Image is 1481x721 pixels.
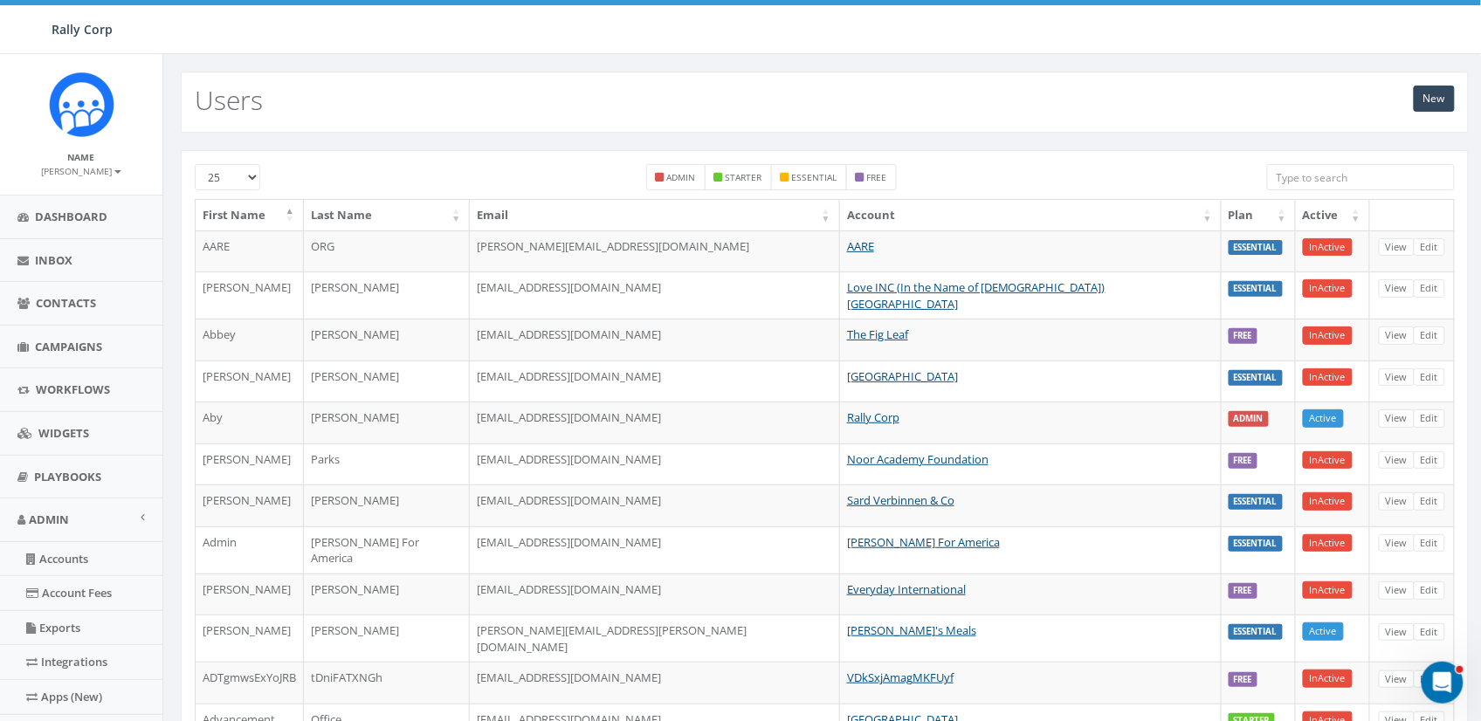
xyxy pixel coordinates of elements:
a: [PERSON_NAME]'s Meals [847,622,976,638]
a: Everyday International [847,581,966,597]
a: Edit [1414,623,1445,642]
input: Type to search [1267,164,1456,190]
small: Name [68,151,95,163]
a: [GEOGRAPHIC_DATA] [847,368,958,384]
a: View [1379,368,1415,387]
td: ADTgmwsExYoJRB [196,662,304,704]
a: Edit [1414,368,1445,387]
td: [EMAIL_ADDRESS][DOMAIN_NAME] [470,319,840,360]
a: [PERSON_NAME] [42,162,121,178]
a: VDkSxjAmagMKFUyf [847,669,954,685]
small: admin [667,171,696,183]
a: New [1414,86,1455,112]
a: Edit [1414,326,1445,345]
td: [EMAIL_ADDRESS][DOMAIN_NAME] [470,573,840,615]
td: [PERSON_NAME] [196,484,304,526]
a: AARE [847,238,874,254]
a: Edit [1414,670,1445,689]
span: Rally Corp [52,21,113,38]
span: Campaigns [35,339,102,354]
td: [PERSON_NAME][EMAIL_ADDRESS][DOMAIN_NAME] [470,230,840,272]
a: View [1379,279,1415,298]
span: Inbox [35,252,72,268]
td: [PERSON_NAME] [196,271,304,319]
a: InActive [1303,492,1353,511]
a: InActive [1303,669,1353,688]
a: View [1379,451,1415,470]
span: Admin [29,512,69,527]
td: [PERSON_NAME] [304,484,470,526]
a: InActive [1303,368,1353,387]
td: [EMAIL_ADDRESS][DOMAIN_NAME] [470,443,840,485]
label: ESSENTIAL [1229,624,1283,640]
td: [PERSON_NAME] [196,443,304,485]
th: Account: activate to sort column ascending [840,200,1222,230]
a: Active [1303,409,1344,428]
label: ESSENTIAL [1229,536,1283,552]
a: The Fig Leaf [847,326,908,342]
a: View [1379,670,1415,689]
td: [PERSON_NAME] [304,360,470,402]
a: InActive [1303,279,1353,298]
a: InActive [1303,581,1353,600]
td: [PERSON_NAME] [304,271,470,319]
img: Icon_1.png [49,72,114,137]
iframe: Intercom live chat [1422,662,1464,704]
label: ESSENTIAL [1229,494,1283,510]
span: Playbooks [34,469,101,484]
a: View [1379,534,1415,553]
td: [PERSON_NAME] [304,402,470,443]
h2: Users [195,86,263,114]
td: [PERSON_NAME] [304,573,470,615]
td: [PERSON_NAME] For America [304,526,470,573]
a: InActive [1303,534,1353,553]
td: [EMAIL_ADDRESS][DOMAIN_NAME] [470,271,840,319]
a: Active [1303,622,1344,641]
label: ESSENTIAL [1229,281,1283,297]
a: Edit [1414,238,1445,257]
td: [EMAIL_ADDRESS][DOMAIN_NAME] [470,360,840,402]
span: Dashboard [35,209,107,224]
label: ESSENTIAL [1229,240,1283,256]
td: [PERSON_NAME][EMAIL_ADDRESS][PERSON_NAME][DOMAIN_NAME] [470,615,840,662]
small: [PERSON_NAME] [42,165,121,177]
th: Plan: activate to sort column ascending [1222,200,1296,230]
label: ADMIN [1229,411,1269,427]
label: FREE [1229,453,1257,469]
td: [EMAIL_ADDRESS][DOMAIN_NAME] [470,526,840,573]
a: InActive [1303,238,1353,257]
a: InActive [1303,451,1353,470]
th: First Name: activate to sort column descending [196,200,304,230]
label: FREE [1229,328,1257,344]
a: InActive [1303,326,1353,345]
td: [PERSON_NAME] [196,360,304,402]
small: essential [792,171,837,183]
a: Love INC (In the Name of [DEMOGRAPHIC_DATA]) [GEOGRAPHIC_DATA] [847,279,1106,312]
td: [PERSON_NAME] [196,573,304,615]
a: View [1379,409,1415,428]
span: Widgets [38,425,89,441]
td: Parks [304,443,470,485]
td: [PERSON_NAME] [196,615,304,662]
a: Noor Academy Foundation [847,451,988,467]
td: Aby [196,402,304,443]
td: [EMAIL_ADDRESS][DOMAIN_NAME] [470,484,840,526]
td: [EMAIL_ADDRESS][DOMAIN_NAME] [470,662,840,704]
a: Edit [1414,451,1445,470]
th: Email: activate to sort column ascending [470,200,840,230]
td: Abbey [196,319,304,360]
a: View [1379,326,1415,345]
th: Active: activate to sort column ascending [1296,200,1370,230]
a: Edit [1414,534,1445,553]
td: [PERSON_NAME] [304,615,470,662]
span: Contacts [36,295,96,311]
a: Edit [1414,581,1445,600]
a: Rally Corp [847,409,899,425]
a: Edit [1414,409,1445,428]
a: View [1379,238,1415,257]
th: Last Name: activate to sort column ascending [304,200,470,230]
a: View [1379,623,1415,642]
td: AARE [196,230,304,272]
a: [PERSON_NAME] For America [847,534,1000,550]
td: [EMAIL_ADDRESS][DOMAIN_NAME] [470,402,840,443]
